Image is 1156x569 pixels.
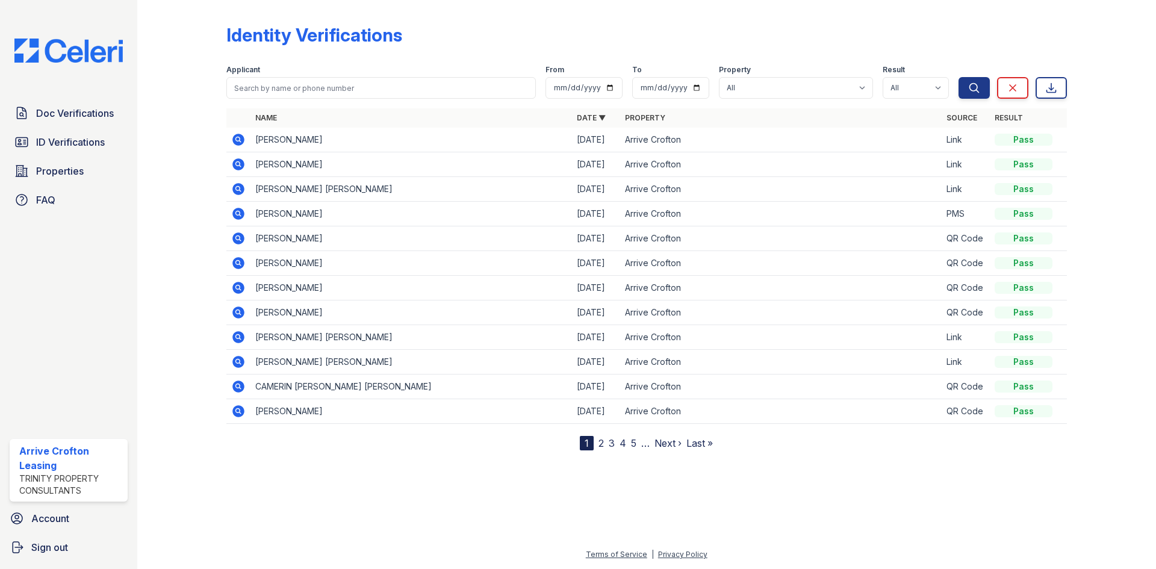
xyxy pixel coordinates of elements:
[609,437,615,449] a: 3
[250,300,572,325] td: [PERSON_NAME]
[942,177,990,202] td: Link
[250,325,572,350] td: [PERSON_NAME] [PERSON_NAME]
[654,437,682,449] a: Next ›
[995,113,1023,122] a: Result
[625,113,665,122] a: Property
[250,226,572,251] td: [PERSON_NAME]
[250,152,572,177] td: [PERSON_NAME]
[31,511,69,526] span: Account
[883,65,905,75] label: Result
[995,282,1052,294] div: Pass
[946,113,977,122] a: Source
[36,106,114,120] span: Doc Verifications
[942,226,990,251] td: QR Code
[658,550,707,559] a: Privacy Policy
[942,276,990,300] td: QR Code
[572,177,620,202] td: [DATE]
[10,101,128,125] a: Doc Verifications
[942,375,990,399] td: QR Code
[620,300,942,325] td: Arrive Crofton
[250,375,572,399] td: CAMERIN [PERSON_NAME] [PERSON_NAME]
[572,152,620,177] td: [DATE]
[995,306,1052,319] div: Pass
[250,202,572,226] td: [PERSON_NAME]
[10,130,128,154] a: ID Verifications
[250,177,572,202] td: [PERSON_NAME] [PERSON_NAME]
[995,134,1052,146] div: Pass
[620,152,942,177] td: Arrive Crofton
[995,331,1052,343] div: Pass
[620,128,942,152] td: Arrive Crofton
[620,399,942,424] td: Arrive Crofton
[686,437,713,449] a: Last »
[719,65,751,75] label: Property
[31,540,68,555] span: Sign out
[36,164,84,178] span: Properties
[36,135,105,149] span: ID Verifications
[5,39,132,63] img: CE_Logo_Blue-a8612792a0a2168367f1c8372b55b34899dd931a85d93a1a3d3e32e68fde9ad4.png
[620,350,942,375] td: Arrive Crofton
[572,300,620,325] td: [DATE]
[226,77,536,99] input: Search by name or phone number
[572,325,620,350] td: [DATE]
[995,381,1052,393] div: Pass
[942,251,990,276] td: QR Code
[620,226,942,251] td: Arrive Crofton
[572,202,620,226] td: [DATE]
[572,375,620,399] td: [DATE]
[250,251,572,276] td: [PERSON_NAME]
[250,350,572,375] td: [PERSON_NAME] [PERSON_NAME]
[632,65,642,75] label: To
[250,276,572,300] td: [PERSON_NAME]
[620,437,626,449] a: 4
[995,232,1052,244] div: Pass
[255,113,277,122] a: Name
[995,208,1052,220] div: Pass
[942,202,990,226] td: PMS
[620,251,942,276] td: Arrive Crofton
[572,128,620,152] td: [DATE]
[620,325,942,350] td: Arrive Crofton
[586,550,647,559] a: Terms of Service
[5,506,132,530] a: Account
[942,399,990,424] td: QR Code
[572,350,620,375] td: [DATE]
[995,405,1052,417] div: Pass
[641,436,650,450] span: …
[572,276,620,300] td: [DATE]
[651,550,654,559] div: |
[572,399,620,424] td: [DATE]
[250,399,572,424] td: [PERSON_NAME]
[572,226,620,251] td: [DATE]
[620,177,942,202] td: Arrive Crofton
[19,473,123,497] div: Trinity Property Consultants
[577,113,606,122] a: Date ▼
[995,257,1052,269] div: Pass
[226,24,402,46] div: Identity Verifications
[36,193,55,207] span: FAQ
[631,437,636,449] a: 5
[942,350,990,375] td: Link
[545,65,564,75] label: From
[995,158,1052,170] div: Pass
[942,128,990,152] td: Link
[250,128,572,152] td: [PERSON_NAME]
[598,437,604,449] a: 2
[10,159,128,183] a: Properties
[995,356,1052,368] div: Pass
[942,152,990,177] td: Link
[942,325,990,350] td: Link
[995,183,1052,195] div: Pass
[620,375,942,399] td: Arrive Crofton
[572,251,620,276] td: [DATE]
[580,436,594,450] div: 1
[942,300,990,325] td: QR Code
[226,65,260,75] label: Applicant
[5,535,132,559] a: Sign out
[10,188,128,212] a: FAQ
[19,444,123,473] div: Arrive Crofton Leasing
[620,276,942,300] td: Arrive Crofton
[620,202,942,226] td: Arrive Crofton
